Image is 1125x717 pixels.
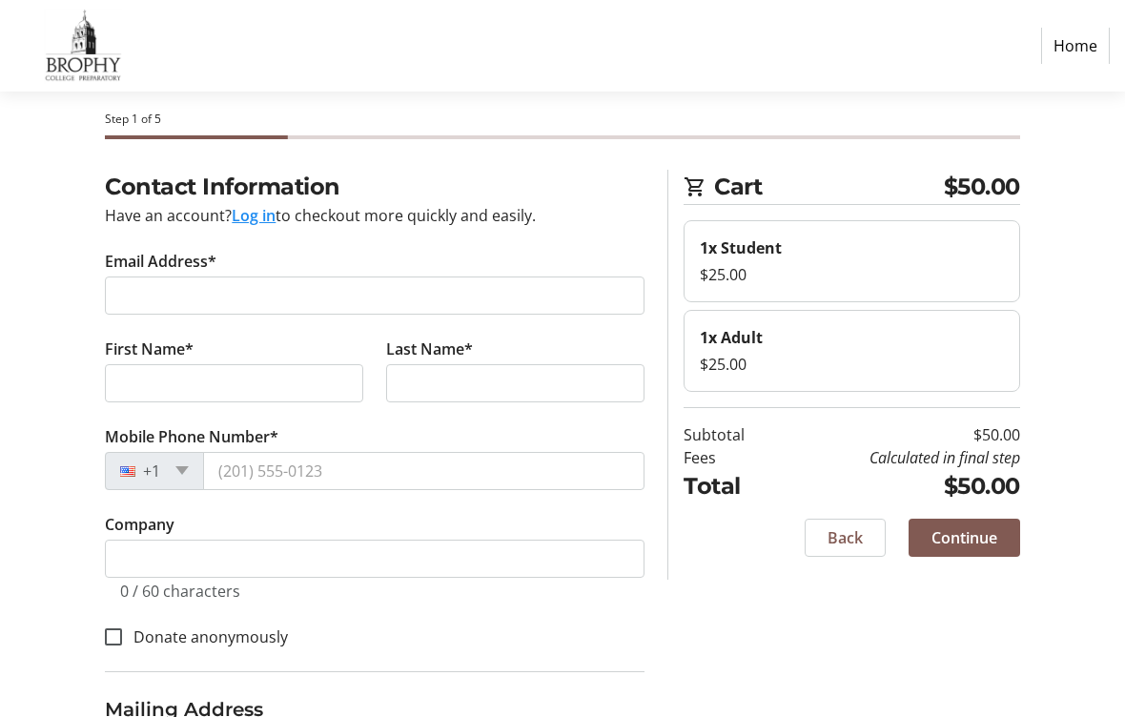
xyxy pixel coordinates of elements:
label: Email Address* [105,251,216,274]
img: Brophy College Preparatory 's Logo [15,8,151,84]
span: $50.00 [944,171,1020,205]
td: $50.00 [781,424,1020,447]
a: Home [1041,28,1110,64]
h2: Contact Information [105,171,644,205]
span: Continue [931,527,997,550]
button: Back [805,520,886,558]
button: Log in [232,205,276,228]
tr-character-limit: 0 / 60 characters [120,582,240,603]
div: $25.00 [700,354,1003,377]
div: Have an account? to checkout more quickly and easily. [105,205,644,228]
td: Subtotal [684,424,781,447]
label: First Name* [105,338,194,361]
label: Company [105,514,174,537]
span: Back [828,527,863,550]
label: Last Name* [386,338,473,361]
span: Cart [714,171,943,205]
div: Step 1 of 5 [105,112,1019,129]
td: Fees [684,447,781,470]
td: Calculated in final step [781,447,1020,470]
div: $25.00 [700,264,1003,287]
td: $50.00 [781,470,1020,504]
label: Donate anonymously [122,626,288,649]
strong: 1x Adult [700,328,763,349]
td: Total [684,470,781,504]
button: Continue [909,520,1020,558]
strong: 1x Student [700,238,782,259]
input: (201) 555-0123 [203,453,644,491]
label: Mobile Phone Number* [105,426,278,449]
